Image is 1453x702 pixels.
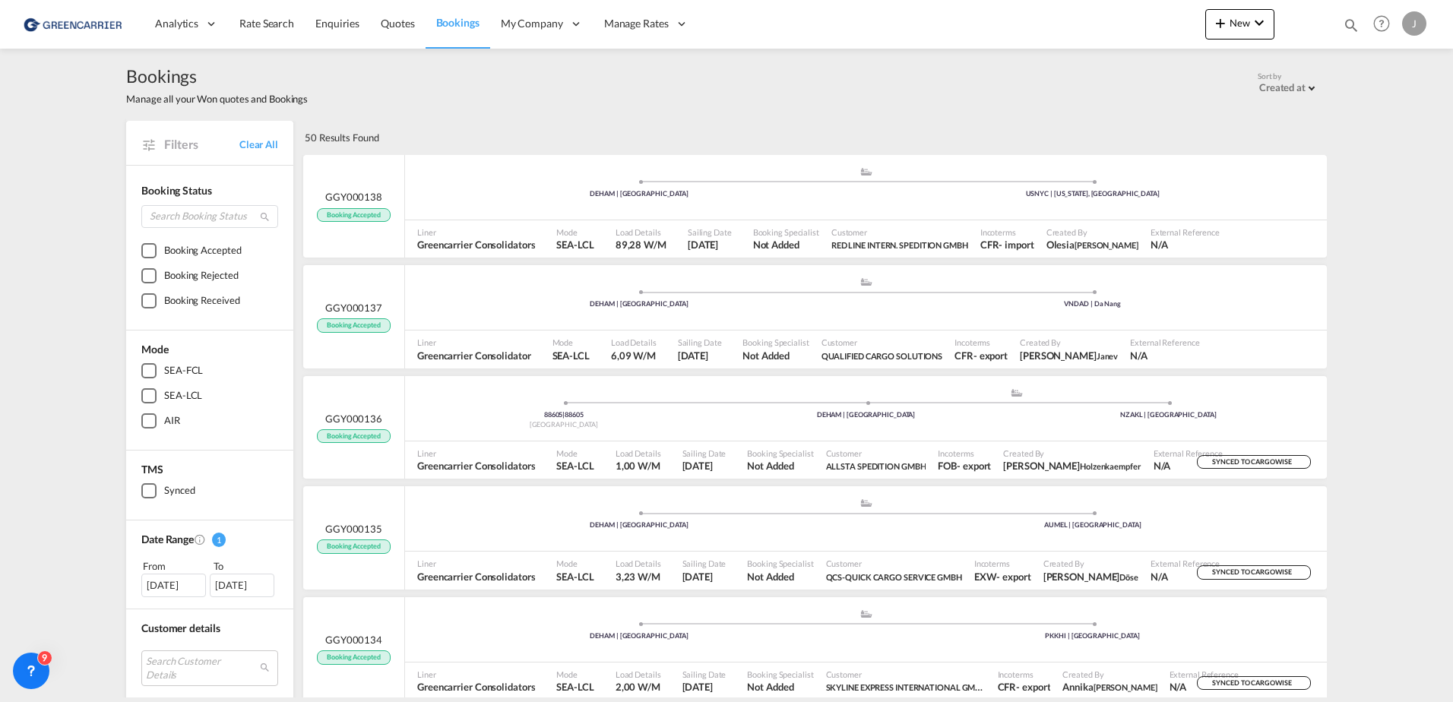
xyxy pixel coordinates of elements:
[938,459,957,473] div: FOB
[413,520,866,530] div: DEHAM | [GEOGRAPHIC_DATA]
[556,669,594,680] span: Mode
[747,447,813,459] span: Booking Specialist
[826,558,962,569] span: Customer
[753,238,819,251] span: Not Added
[826,461,926,471] span: ALLSTA SPEDITION GMBH
[1003,447,1141,459] span: Created By
[998,680,1051,694] span: CFR export
[1205,9,1274,40] button: icon-plus 400-fgNewicon-chevron-down
[826,680,986,694] span: SKYLINE EXPRESS INTERNATIONAL GMBH
[747,669,813,680] span: Booking Specialist
[556,226,594,238] span: Mode
[866,631,1320,641] div: PKKHI | [GEOGRAPHIC_DATA]
[957,459,991,473] div: - export
[23,7,125,41] img: 1378a7308afe11ef83610d9e779c6b34.png
[688,226,732,238] span: Sailing Date
[1212,568,1295,582] span: SYNCED TO CARGOWISE
[141,621,220,634] span: Customer details
[417,337,531,348] span: Liner
[417,349,531,362] span: Greencarrier Consolidator
[303,597,1327,700] div: GGY000134 Booking Accepted assets/icons/custom/ship-fill.svgassets/icons/custom/roll-o-plane.svgP...
[562,410,565,419] span: |
[141,558,208,574] div: From
[611,349,656,362] span: 6,09 W/M
[682,459,726,473] span: 29 Sep 2025
[303,376,1327,479] div: GGY000136 Booking Accepted Pickup Germany assets/icons/custom/ship-fill.svgassets/icons/custom/ro...
[616,239,666,251] span: 89,28 W/M
[616,681,660,693] span: 2,00 W/M
[141,483,278,498] md-checkbox: Synced
[413,420,715,430] div: [GEOGRAPHIC_DATA]
[826,572,962,582] span: QCS-QUICK CARGO SERVICE GMBH
[616,558,661,569] span: Load Details
[141,621,278,636] div: Customer details
[556,459,594,473] span: SEA-LCL
[857,610,875,618] md-icon: assets/icons/custom/ship-fill.svg
[164,243,241,258] div: Booking Accepted
[1046,226,1138,238] span: Created By
[1130,349,1199,362] span: N/A
[212,533,226,547] span: 1
[141,463,163,476] span: TMS
[742,337,809,348] span: Booking Specialist
[616,447,661,459] span: Load Details
[866,520,1320,530] div: AUMEL | [GEOGRAPHIC_DATA]
[831,226,968,238] span: Customer
[682,570,726,583] span: 12 Oct 2025
[303,486,1327,590] div: GGY000135 Booking Accepted assets/icons/custom/ship-fill.svgassets/icons/custom/roll-o-plane.svgP...
[742,349,809,362] span: Not Added
[1197,455,1311,470] div: SYNCED TO CARGOWISE
[857,499,875,507] md-icon: assets/icons/custom/ship-fill.svg
[1043,570,1138,583] span: Felix Döse
[826,447,926,459] span: Customer
[980,226,1034,238] span: Incoterms
[417,447,535,459] span: Liner
[821,349,943,362] span: QUALIFIED CARGO SOLUTIONS
[325,412,382,425] span: GGY000136
[1008,389,1026,397] md-icon: assets/icons/custom/ship-fill.svg
[164,363,203,378] div: SEA-FCL
[866,299,1320,309] div: VNDAD | Da Nang
[239,138,278,151] a: Clear All
[996,570,1030,583] div: - export
[1212,457,1295,472] span: SYNCED TO CARGOWISE
[1197,565,1311,580] div: SYNCED TO CARGOWISE
[1151,238,1220,251] span: N/A
[417,459,535,473] span: Greencarrier Consolidators
[556,558,594,569] span: Mode
[611,337,657,348] span: Load Details
[417,558,535,569] span: Liner
[1151,226,1220,238] span: External Reference
[1170,669,1239,680] span: External Reference
[317,208,390,223] span: Booking Accepted
[164,413,180,428] div: AIR
[999,238,1034,251] div: - import
[1046,238,1138,251] span: Olesia Shevchuk
[831,240,968,250] span: RED LINE INTERN. SPEDITION GMBH
[1402,11,1426,36] div: J
[1151,570,1220,583] span: N/A
[682,447,726,459] span: Sailing Date
[1097,351,1119,361] span: Janev
[303,265,1327,368] div: GGY000137 Booking Accepted assets/icons/custom/ship-fill.svgassets/icons/custom/roll-o-plane.svgP...
[974,570,997,583] div: EXW
[417,669,535,680] span: Liner
[678,349,722,362] span: 30 Sep 2025
[381,17,414,30] span: Quotes
[604,16,669,31] span: Manage Rates
[1154,447,1223,459] span: External Reference
[141,205,278,228] input: Search Booking Status
[552,337,590,348] span: Mode
[413,189,866,199] div: DEHAM | [GEOGRAPHIC_DATA]
[556,447,594,459] span: Mode
[1259,81,1306,93] div: Created at
[413,299,866,309] div: DEHAM | [GEOGRAPHIC_DATA]
[1369,11,1402,38] div: Help
[303,155,1327,258] div: GGY000138 Booking Accepted assets/icons/custom/ship-fill.svgassets/icons/custom/roll-o-plane.svgP...
[980,238,1034,251] span: CFR import
[126,92,308,106] span: Manage all your Won quotes and Bookings
[413,631,866,641] div: DEHAM | [GEOGRAPHIC_DATA]
[682,680,726,694] span: 5 Oct 2025
[141,183,278,198] div: Booking Status
[616,669,661,680] span: Load Details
